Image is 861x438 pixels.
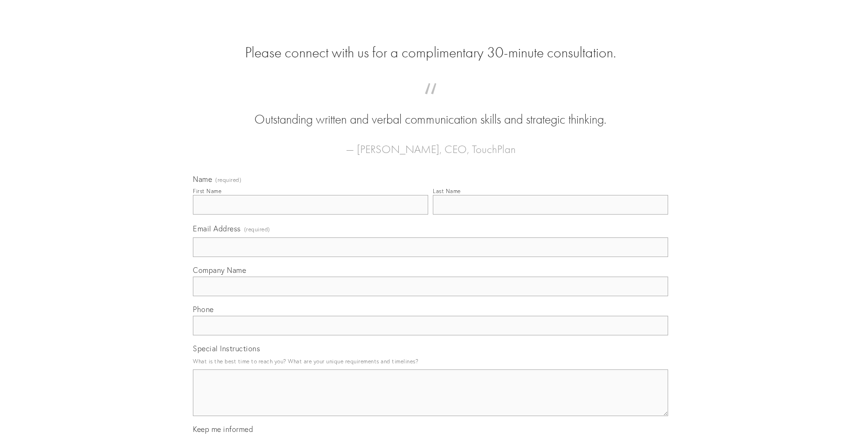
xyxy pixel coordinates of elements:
span: Company Name [193,265,246,275]
blockquote: Outstanding written and verbal communication skills and strategic thinking. [208,92,653,129]
span: (required) [244,223,270,236]
h2: Please connect with us for a complimentary 30-minute consultation. [193,44,668,62]
span: Email Address [193,224,241,233]
p: What is the best time to reach you? What are your unique requirements and timelines? [193,355,668,368]
span: “ [208,92,653,111]
span: Keep me informed [193,424,253,434]
div: First Name [193,188,221,195]
span: Phone [193,305,214,314]
span: Special Instructions [193,344,260,353]
span: Name [193,174,212,184]
span: (required) [215,177,241,183]
figcaption: — [PERSON_NAME], CEO, TouchPlan [208,129,653,159]
div: Last Name [433,188,461,195]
